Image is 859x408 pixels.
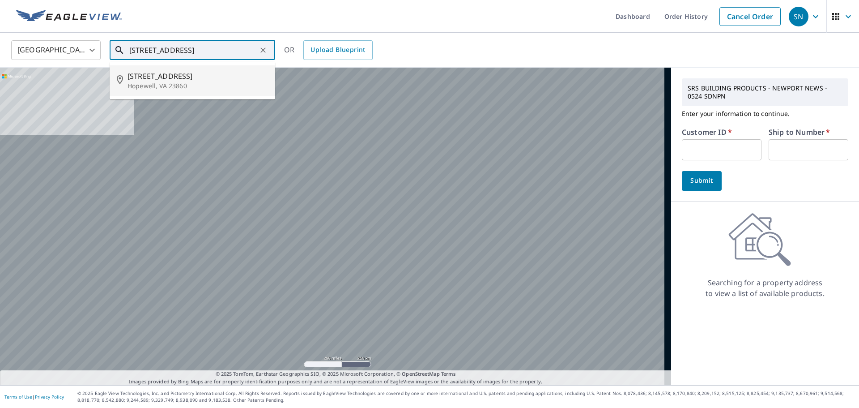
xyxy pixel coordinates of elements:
button: Clear [257,44,269,56]
img: EV Logo [16,10,122,23]
a: Terms [441,370,456,377]
p: © 2025 Eagle View Technologies, Inc. and Pictometry International Corp. All Rights Reserved. Repo... [77,390,855,404]
span: Upload Blueprint [310,44,365,56]
span: Submit [689,175,714,186]
input: Search by address or latitude-longitude [129,38,257,63]
label: Ship to Number [769,129,830,136]
p: Hopewell, VA 23860 [128,82,268,90]
div: [GEOGRAPHIC_DATA] [11,38,101,63]
p: SRS BUILDING PRODUCTS - NEWPORT NEWS - 0524 SDNPN [684,81,846,104]
p: | [4,394,64,399]
a: OpenStreetMap [402,370,439,377]
p: Searching for a property address to view a list of available products. [705,277,825,299]
a: Terms of Use [4,394,32,400]
div: OR [284,40,373,60]
a: Privacy Policy [35,394,64,400]
span: [STREET_ADDRESS] [128,71,268,82]
p: Enter your information to continue. [682,106,848,121]
a: Cancel Order [719,7,781,26]
button: Submit [682,171,722,191]
a: Upload Blueprint [303,40,372,60]
span: © 2025 TomTom, Earthstar Geographics SIO, © 2025 Microsoft Corporation, © [216,370,456,378]
div: SN [789,7,808,26]
label: Customer ID [682,129,732,136]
